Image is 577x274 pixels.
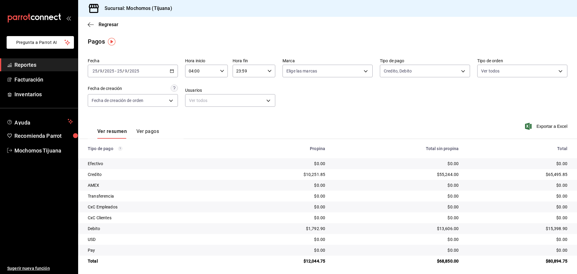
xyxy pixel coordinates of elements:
div: $65,495.85 [468,171,567,177]
label: Usuarios [185,88,275,92]
img: Tooltip marker [108,38,115,45]
div: Pay [88,247,227,253]
label: Tipo de orden [477,59,567,63]
div: Total [468,146,567,151]
h3: Sucursal: Mochomos (Tijuana) [100,5,172,12]
div: $12,044.75 [237,258,325,264]
div: Credito [88,171,227,177]
div: $0.00 [335,236,459,242]
div: $15,398.90 [468,226,567,232]
div: Total [88,258,227,264]
div: Propina [237,146,325,151]
label: Hora inicio [185,59,228,63]
div: CxC Clientes [88,215,227,221]
span: Inventarios [14,90,73,98]
input: -- [124,69,127,73]
div: $0.00 [468,182,567,188]
div: $0.00 [237,204,325,210]
label: Hora fin [233,59,275,63]
svg: Los pagos realizados con Pay y otras terminales son montos brutos. [118,146,122,151]
button: Ver resumen [97,128,127,139]
div: $0.00 [335,204,459,210]
span: Ver todos [481,68,499,74]
div: $0.00 [468,236,567,242]
div: Total sin propina [335,146,459,151]
span: Reportes [14,61,73,69]
div: $0.00 [237,215,325,221]
span: Mochomos Tijuana [14,146,73,155]
span: Fecha de creación de orden [92,97,143,103]
button: Exportar a Excel [526,123,567,130]
div: $55,244.00 [335,171,459,177]
div: navigation tabs [97,128,159,139]
span: / [102,69,104,73]
span: Regresar [99,22,118,27]
span: Credito, Debito [384,68,412,74]
span: Recomienda Parrot [14,132,73,140]
span: Elige las marcas [286,68,317,74]
span: Ayuda [14,118,65,125]
button: Ver pagos [136,128,159,139]
div: Transferencia [88,193,227,199]
div: $0.00 [335,182,459,188]
div: $0.00 [237,236,325,242]
div: Efectivo [88,161,227,167]
div: $13,606.00 [335,226,459,232]
div: $0.00 [237,161,325,167]
input: -- [99,69,102,73]
input: -- [92,69,98,73]
input: ---- [129,69,139,73]
div: $1,792.90 [237,226,325,232]
div: $68,850.00 [335,258,459,264]
input: ---- [104,69,114,73]
div: Tipo de pago [88,146,227,151]
span: - [115,69,116,73]
input: -- [117,69,122,73]
span: Pregunta a Parrot AI [16,39,65,46]
div: Ver todos [185,94,275,107]
span: / [127,69,129,73]
div: Pagos [88,37,105,46]
div: AMEX [88,182,227,188]
button: Regresar [88,22,118,27]
div: $0.00 [468,247,567,253]
div: $0.00 [237,182,325,188]
div: $0.00 [335,247,459,253]
div: $0.00 [468,204,567,210]
div: $0.00 [468,161,567,167]
label: Marca [282,59,373,63]
button: Pregunta a Parrot AI [7,36,74,49]
div: $0.00 [468,215,567,221]
span: / [98,69,99,73]
div: $0.00 [335,161,459,167]
div: $0.00 [335,215,459,221]
div: USD [88,236,227,242]
div: CxC Empleados [88,204,227,210]
button: open_drawer_menu [66,16,71,20]
div: $80,894.75 [468,258,567,264]
div: Fecha de creación [88,85,122,92]
div: $0.00 [237,193,325,199]
div: $0.00 [335,193,459,199]
span: Sugerir nueva función [7,265,73,272]
label: Tipo de pago [380,59,470,63]
div: Debito [88,226,227,232]
div: $10,251.85 [237,171,325,177]
div: $0.00 [237,247,325,253]
span: / [122,69,124,73]
label: Fecha [88,59,178,63]
div: $0.00 [468,193,567,199]
a: Pregunta a Parrot AI [4,44,74,50]
span: Facturación [14,75,73,84]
